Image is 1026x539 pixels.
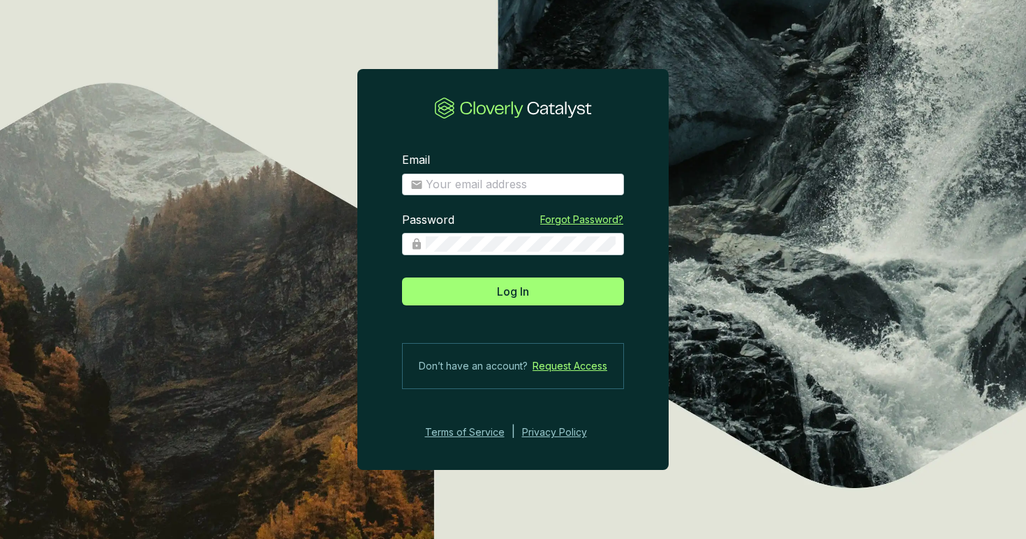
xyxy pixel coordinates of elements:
span: Don’t have an account? [419,358,528,374]
div: | [512,424,515,441]
label: Password [402,213,454,228]
a: Terms of Service [421,424,505,441]
a: Forgot Password? [540,213,623,227]
a: Request Access [533,358,607,374]
input: Email [426,177,616,192]
span: Log In [497,283,529,300]
input: Password [426,236,616,252]
a: Privacy Policy [522,424,606,441]
button: Log In [402,278,624,305]
label: Email [402,153,430,168]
